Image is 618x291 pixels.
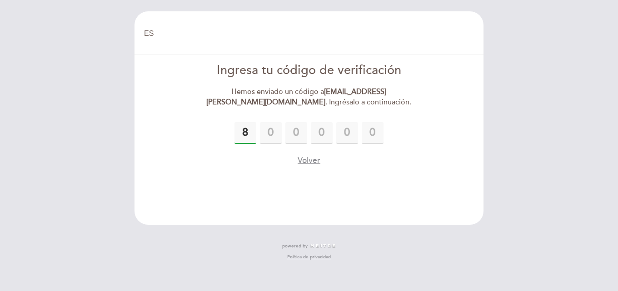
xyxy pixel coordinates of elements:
[287,254,331,260] a: Política de privacidad
[310,244,336,248] img: MEITRE
[282,243,308,249] span: powered by
[234,122,256,144] input: 0
[311,122,333,144] input: 0
[285,122,307,144] input: 0
[362,122,384,144] input: 0
[298,155,320,166] button: Volver
[336,122,358,144] input: 0
[282,243,336,249] a: powered by
[206,87,386,107] strong: [EMAIL_ADDRESS][PERSON_NAME][DOMAIN_NAME]
[205,87,414,108] div: Hemos enviado un código a . Ingrésalo a continuación.
[205,62,414,79] div: Ingresa tu código de verificación
[260,122,282,144] input: 0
